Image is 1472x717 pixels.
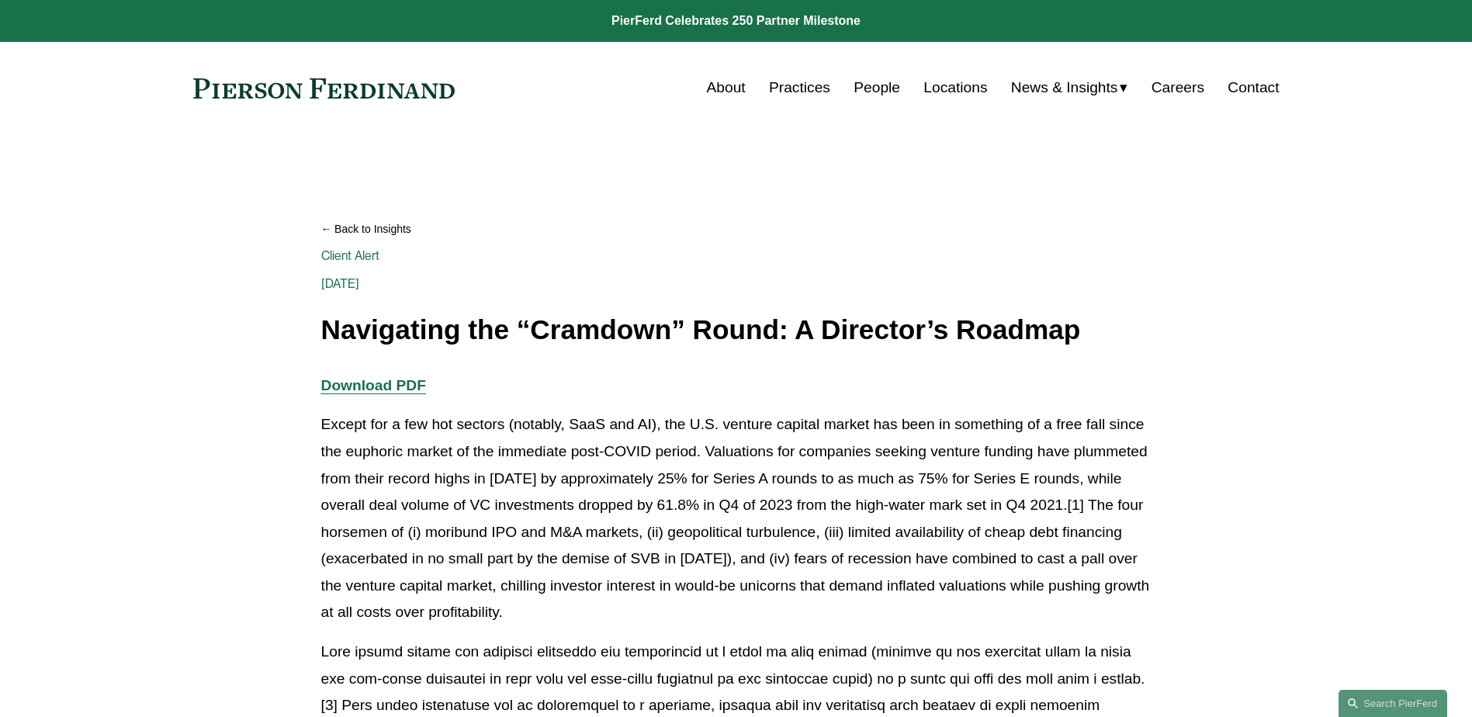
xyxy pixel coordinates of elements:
[321,315,1152,345] h1: Navigating the “Cramdown” Round: A Director’s Roadmap
[321,377,426,393] a: Download PDF
[707,73,746,102] a: About
[321,411,1152,626] p: Except for a few hot sectors (notably, SaaS and AI), the U.S. venture capital market has been in ...
[769,73,830,102] a: Practices
[1228,73,1279,102] a: Contact
[923,73,987,102] a: Locations
[854,73,900,102] a: People
[1011,73,1128,102] a: folder dropdown
[1339,690,1447,717] a: Search this site
[321,276,360,291] span: [DATE]
[321,216,1152,243] a: Back to Insights
[1152,73,1204,102] a: Careers
[321,248,380,263] a: Client Alert
[1011,74,1118,102] span: News & Insights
